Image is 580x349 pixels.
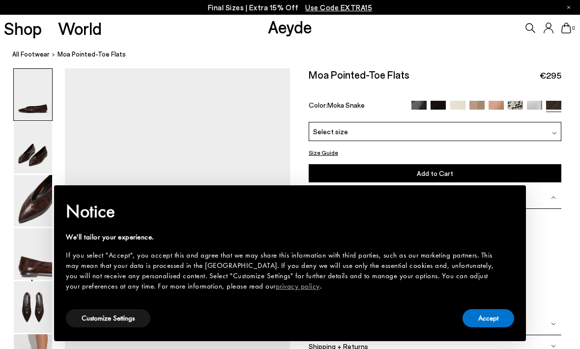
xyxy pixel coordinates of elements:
[66,309,150,327] button: Customize Settings
[571,26,576,31] span: 0
[313,126,348,137] span: Select size
[12,49,50,59] a: All Footwear
[14,122,52,174] img: Moa Pointed-Toe Flats - Image 2
[552,131,557,136] img: svg%3E
[561,23,571,33] a: 0
[327,101,365,109] span: Moka Snake
[66,250,498,291] div: If you select "Accept", you accept this and agree that we may share this information with third p...
[58,49,126,59] span: Moa Pointed-Toe Flats
[268,16,312,37] a: Aeyde
[305,3,372,12] span: Navigate to /collections/ss25-final-sizes
[4,20,42,37] a: Shop
[309,164,562,182] button: Add to Cart
[463,309,514,327] button: Accept
[551,321,556,326] img: svg%3E
[551,344,556,349] img: svg%3E
[309,101,404,112] div: Color:
[498,188,522,212] button: Close this notice
[66,199,498,224] h2: Notice
[14,175,52,227] img: Moa Pointed-Toe Flats - Image 3
[507,192,514,207] span: ×
[14,69,52,120] img: Moa Pointed-Toe Flats - Image 1
[58,20,102,37] a: World
[551,195,556,200] img: svg%3E
[276,281,320,291] a: privacy policy
[309,146,338,159] button: Size Guide
[14,281,52,333] img: Moa Pointed-Toe Flats - Image 5
[309,68,409,81] h2: Moa Pointed-Toe Flats
[12,41,580,68] nav: breadcrumb
[540,69,561,82] span: €295
[417,169,453,177] span: Add to Cart
[14,228,52,280] img: Moa Pointed-Toe Flats - Image 4
[208,1,373,14] p: Final Sizes | Extra 15% Off
[66,232,498,242] div: We'll tailor your experience.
